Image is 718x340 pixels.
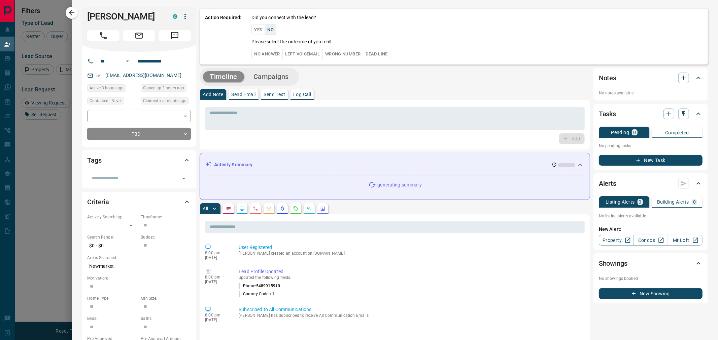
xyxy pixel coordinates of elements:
p: Did you connect with the lead? [251,14,316,21]
p: 8:00 pm [205,275,229,280]
div: Criteria [87,194,191,210]
button: Open [124,57,132,65]
svg: Agent Actions [320,206,326,211]
p: $0 - $0 [87,240,137,251]
h2: Alerts [599,178,616,189]
div: condos.ca [173,14,177,19]
svg: Calls [253,206,258,211]
div: Showings [599,255,703,271]
a: Property [599,235,634,246]
button: Wrong Number [322,49,363,59]
p: No notes available [599,90,703,96]
button: Yes [251,25,265,35]
svg: Lead Browsing Activity [239,206,245,211]
p: Budget: [141,234,191,240]
h2: Criteria [87,197,109,207]
p: 0 [693,200,696,204]
span: Call [87,30,119,41]
p: Listing Alerts [606,200,635,204]
p: Subscribed to All Communications [239,306,582,313]
p: Phone : [239,283,280,289]
div: Sat Sep 13 2025 [87,84,137,94]
p: Lead Profile Updated [239,268,582,275]
a: Condos [633,235,668,246]
p: Areas Searched: [87,255,191,261]
p: 0 [639,200,642,204]
svg: Opportunities [307,206,312,211]
p: Baths: [141,315,191,322]
div: TBD [87,128,191,140]
p: generating summary [377,181,421,188]
p: All [203,206,208,211]
p: Send Text [264,92,285,97]
div: Sat Sep 13 2025 [141,97,191,107]
button: No Answer [251,49,282,59]
p: Home Type: [87,295,137,301]
p: [PERSON_NAME] created an account on [DOMAIN_NAME] [239,251,582,256]
p: New Alert: [599,226,703,233]
p: [DATE] [205,317,229,322]
p: No pending tasks [599,141,703,151]
a: [EMAIL_ADDRESS][DOMAIN_NAME] [105,73,181,78]
p: Pending [611,130,629,135]
p: Timeframe: [141,214,191,220]
span: Claimed < a minute ago [143,97,186,104]
div: Tasks [599,106,703,122]
p: Send Email [232,92,256,97]
span: Signed up 3 hours ago [143,85,184,91]
svg: Notes [226,206,231,211]
button: New Showing [599,288,703,299]
button: Left Voicemail [282,49,323,59]
svg: Listing Alerts [280,206,285,211]
span: 5489915910 [256,284,280,288]
h2: Tags [87,155,101,166]
svg: Emails [266,206,272,211]
p: Motivation: [87,275,191,281]
p: Country Code : [239,291,274,297]
p: Beds: [87,315,137,322]
p: Building Alerts [657,200,689,204]
p: Completed [665,130,689,135]
p: [DATE] [205,255,229,260]
p: [PERSON_NAME] has Subscribed to receive All Communication Emails [239,313,582,318]
p: No listing alerts available [599,213,703,219]
p: Action Required: [205,14,241,59]
a: Mr.Loft [668,235,703,246]
p: No showings booked [599,275,703,282]
p: Please select the outcome of your call [251,38,331,45]
p: Min Size: [141,295,191,301]
p: Newmarket [87,261,191,272]
svg: Email Verified [96,73,101,78]
div: Notes [599,70,703,86]
button: New Task [599,155,703,166]
h2: Notes [599,73,616,83]
h2: Showings [599,258,627,269]
span: Message [159,30,191,41]
span: Contacted - Never [90,97,122,104]
button: Dead Line [363,49,390,59]
button: Timeline [203,71,244,82]
p: Log Call [293,92,311,97]
p: [DATE] [205,280,229,284]
p: updated the following fields: [239,275,582,280]
p: Activity Summary [214,161,252,168]
button: Open [179,174,189,183]
p: 8:00 pm [205,313,229,317]
p: 0 [633,130,636,135]
span: +1 [270,292,274,296]
h2: Tasks [599,109,616,119]
button: Campaigns [247,71,296,82]
div: Alerts [599,175,703,192]
button: No [265,25,277,35]
p: 8:00 pm [205,251,229,255]
span: Email [123,30,155,41]
div: Tags [87,152,191,168]
svg: Requests [293,206,299,211]
p: User Registered [239,244,582,251]
span: Active 3 hours ago [90,85,124,91]
div: Activity Summary [205,159,584,171]
p: Actively Searching: [87,214,137,220]
h1: [PERSON_NAME] [87,11,163,22]
p: Add Note [203,92,223,97]
p: Search Range: [87,234,137,240]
